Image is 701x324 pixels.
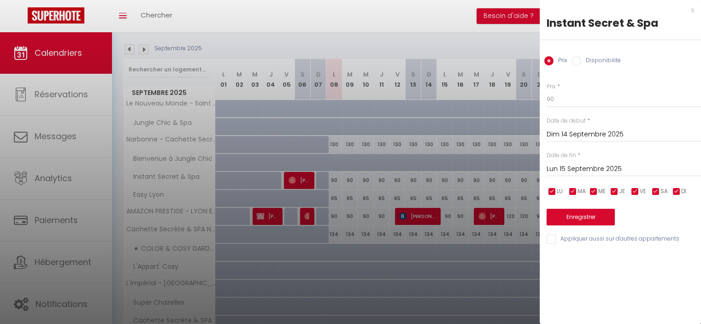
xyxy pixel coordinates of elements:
label: Prix [554,56,567,66]
span: LU [557,187,563,196]
span: ME [598,187,606,196]
label: Date de début [547,117,586,125]
span: MA [577,187,586,196]
div: x [540,5,694,16]
button: Enregistrer [547,209,615,225]
span: VE [640,187,646,196]
label: Date de fin [547,151,576,160]
span: DI [681,187,686,196]
label: Prix [547,82,556,91]
button: Ouvrir le widget de chat LiveChat [7,4,35,31]
div: Instant Secret & Spa [547,16,694,30]
span: SA [660,187,668,196]
span: JE [619,187,625,196]
label: Disponibilité [581,56,621,66]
